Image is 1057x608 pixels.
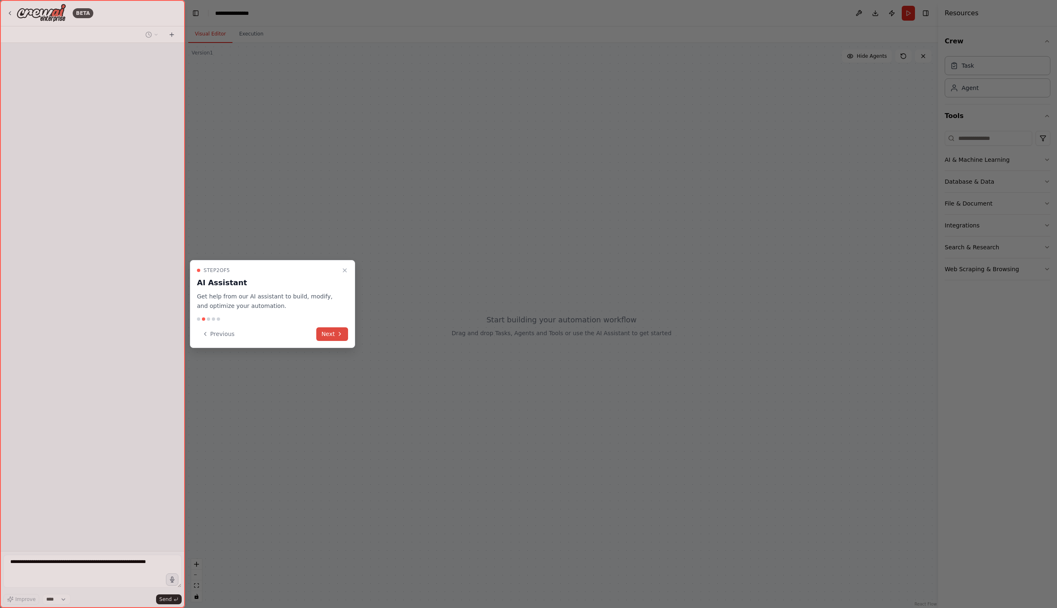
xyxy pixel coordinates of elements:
button: Close walkthrough [340,265,350,275]
h3: AI Assistant [197,277,338,289]
button: Previous [197,327,239,341]
button: Next [316,327,348,341]
span: Step 2 of 5 [204,267,230,274]
button: Hide left sidebar [190,7,201,19]
p: Get help from our AI assistant to build, modify, and optimize your automation. [197,292,338,311]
